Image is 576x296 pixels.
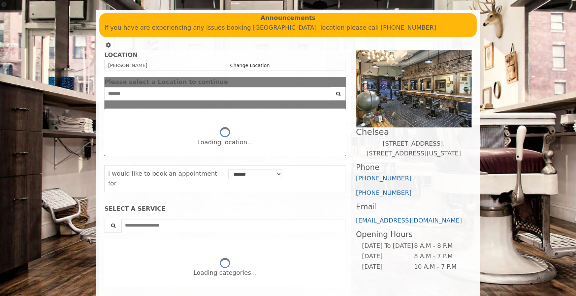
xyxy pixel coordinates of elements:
b: Announcements [260,13,316,23]
a: [EMAIL_ADDRESS][DOMAIN_NAME] [356,217,462,224]
a: Change Location [230,63,269,68]
button: Service Search [104,219,122,232]
h2: Chelsea [356,127,472,137]
div: SELECT A SERVICE [104,206,346,212]
div: Loading categories... [193,268,257,278]
span: [PERSON_NAME] [108,63,147,68]
td: [DATE] [362,251,414,262]
td: [DATE] [362,262,414,272]
i: Search button [334,91,342,96]
td: 8 A.M - 8 P.M [414,241,466,251]
span: Please select a Location to continue [104,78,228,85]
td: 8 A.M - 7 P.M [414,251,466,262]
span: I would like to book an appointment for [108,170,217,187]
div: Loading location... [197,138,253,147]
a: [PHONE_NUMBER] [356,189,412,196]
h3: Email [356,203,472,211]
p: If you have are experiencing any issues booking [GEOGRAPHIC_DATA] location please call [PHONE_NUM... [104,23,472,33]
h3: Opening Hours [356,230,472,239]
div: Center Select [104,87,346,104]
input: Search Center [104,87,331,100]
td: [DATE] To [DATE] [362,241,414,251]
b: LOCATION [104,52,137,58]
td: 10 A.M - 7 P.M [414,262,466,272]
button: close dialog [336,80,346,84]
p: [STREET_ADDRESS],[STREET_ADDRESS][US_STATE] [356,139,472,158]
h3: Phone [356,163,472,172]
a: [PHONE_NUMBER] [356,175,412,182]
